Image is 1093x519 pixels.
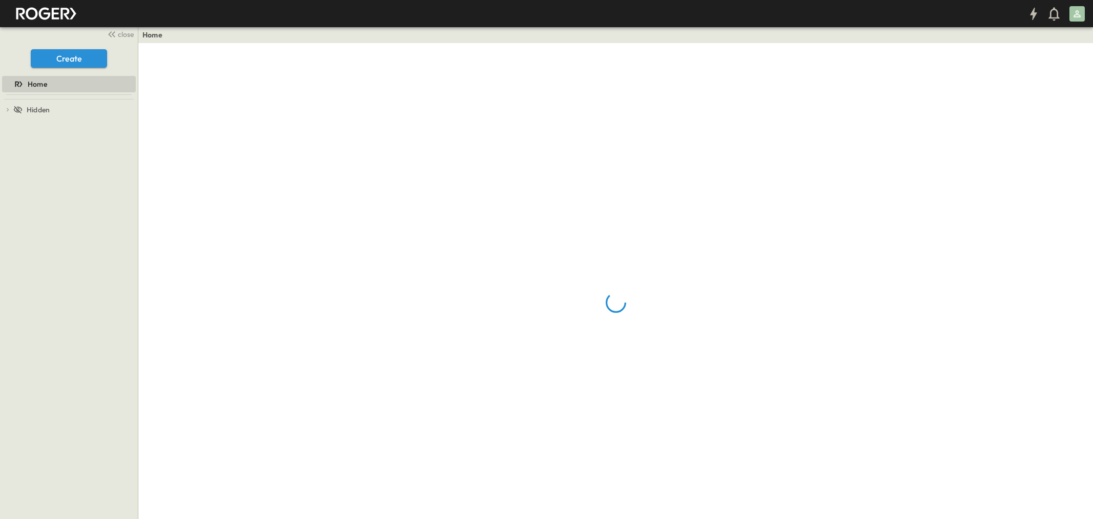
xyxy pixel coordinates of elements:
[118,29,134,39] span: close
[2,77,134,91] a: Home
[142,30,162,40] a: Home
[27,105,50,115] span: Hidden
[31,49,107,68] button: Create
[103,27,136,41] button: close
[142,30,169,40] nav: breadcrumbs
[28,79,47,89] span: Home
